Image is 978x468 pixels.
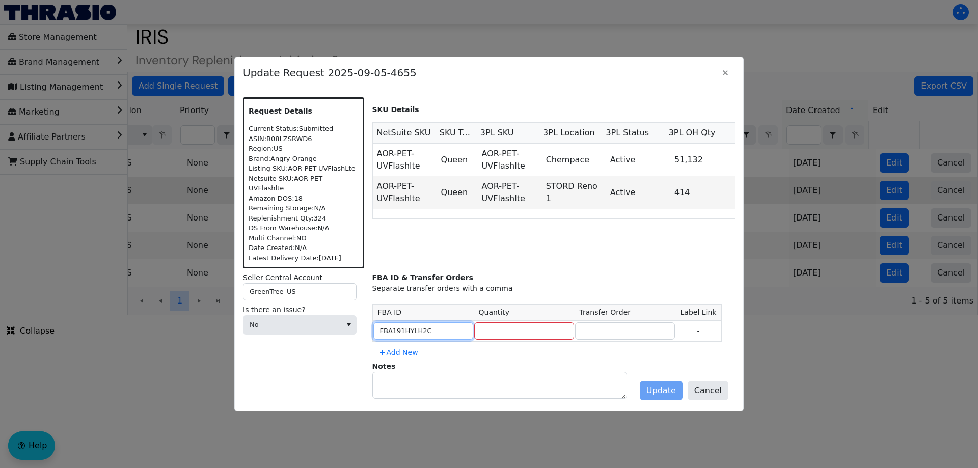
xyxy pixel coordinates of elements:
button: select [341,316,356,334]
div: Remaining Storage: N/A [249,203,359,213]
td: 414 [670,176,735,209]
div: Listing SKU: AOR-PET-UVFlashLte [249,163,359,174]
div: Brand: Angry Orange [249,154,359,164]
div: Current Status: Submitted [249,124,359,134]
td: Active [606,144,670,176]
span: Update Request 2025-09-05-4655 [243,60,716,86]
th: Quantity [474,305,575,321]
th: Label Link [675,305,722,321]
div: Region: US [249,144,359,154]
td: AOR-PET-UVFlashlte [373,144,437,176]
span: Add New [378,347,418,358]
td: Queen [437,176,478,209]
div: Replenishment Qty: 324 [249,213,359,224]
p: SKU Details [372,104,736,115]
td: AOR-PET-UVFlashlte [478,144,542,176]
div: Netsuite SKU: AOR-PET-UVFlashlte [249,174,359,194]
div: FBA ID & Transfer Orders [372,272,736,283]
label: Is there an issue? [243,305,364,315]
span: No [250,320,335,330]
span: 3PL SKU [480,127,514,139]
td: AOR-PET-UVFlashlte [478,176,542,209]
p: - [681,323,717,339]
p: Request Details [249,106,359,117]
div: DS From Warehouse: N/A [249,223,359,233]
td: AOR-PET-UVFlashlte [373,176,437,209]
div: Date Created: N/A [249,243,359,253]
td: Active [606,176,670,209]
span: Cancel [694,384,722,397]
span: 3PL Location [543,127,595,139]
div: Multi Channel: NO [249,233,359,243]
span: SKU Type [440,127,472,139]
td: 51,132 [670,144,735,176]
td: Chempace [542,144,606,176]
button: Cancel [688,381,728,400]
span: 3PL OH Qty [669,127,716,139]
label: Seller Central Account [243,272,364,283]
div: Latest Delivery Date: [DATE] [249,253,359,263]
div: ASIN: B08LZSRWD6 [249,134,359,144]
td: Queen [437,144,478,176]
button: Close [716,63,735,82]
div: Separate transfer orders with a comma [372,283,736,294]
th: Transfer Order [575,305,675,321]
label: Notes [372,362,396,370]
button: Add New [372,344,424,361]
div: Amazon DOS: 18 [249,194,359,204]
th: FBA ID [372,305,474,321]
td: STORD Reno 1 [542,176,606,209]
span: 3PL Status [606,127,649,139]
span: NetSuite SKU [377,127,431,139]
